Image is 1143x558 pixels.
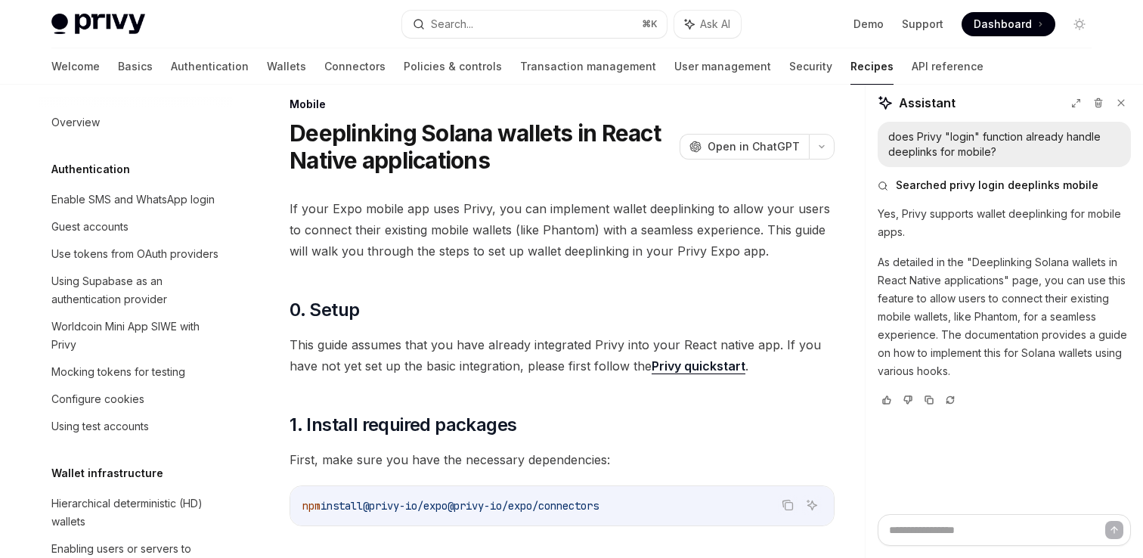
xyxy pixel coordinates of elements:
span: install [321,499,363,513]
a: Support [902,17,943,32]
div: Search... [431,15,473,33]
button: Send message [1105,521,1123,539]
a: Worldcoin Mini App SIWE with Privy [39,313,233,358]
button: Ask AI [674,11,741,38]
a: Guest accounts [39,213,233,240]
h5: Wallet infrastructure [51,464,163,482]
a: Configure cookies [39,386,233,413]
a: Transaction management [520,48,656,85]
span: 0. Setup [290,298,359,322]
span: Ask AI [700,17,730,32]
span: If your Expo mobile app uses Privy, you can implement wallet deeplinking to allow your users to c... [290,198,835,262]
span: Assistant [899,94,956,112]
span: ⌘ K [642,18,658,30]
div: Worldcoin Mini App SIWE with Privy [51,318,224,354]
div: Guest accounts [51,218,129,236]
a: Hierarchical deterministic (HD) wallets [39,490,233,535]
a: Enable SMS and WhatsApp login [39,186,233,213]
span: Dashboard [974,17,1032,32]
span: @privy-io/expo/connectors [448,499,599,513]
span: Open in ChatGPT [708,139,800,154]
button: Searched privy login deeplinks mobile [878,178,1131,193]
button: Toggle dark mode [1067,12,1092,36]
button: Search...⌘K [402,11,667,38]
div: Using test accounts [51,417,149,436]
button: Open in ChatGPT [680,134,809,160]
span: @privy-io/expo [363,499,448,513]
a: Demo [853,17,884,32]
span: Searched privy login deeplinks mobile [896,178,1098,193]
a: Wallets [267,48,306,85]
span: This guide assumes that you have already integrated Privy into your React native app. If you have... [290,334,835,377]
div: Overview [51,113,100,132]
a: Dashboard [962,12,1055,36]
span: npm [302,499,321,513]
a: Privy quickstart [652,358,745,374]
h5: Authentication [51,160,130,178]
a: Policies & controls [404,48,502,85]
div: Using Supabase as an authentication provider [51,272,224,308]
div: Enable SMS and WhatsApp login [51,191,215,209]
div: Mobile [290,97,835,112]
div: Mocking tokens for testing [51,363,185,381]
a: Using test accounts [39,413,233,440]
a: Use tokens from OAuth providers [39,240,233,268]
a: Recipes [850,48,894,85]
div: Configure cookies [51,390,144,408]
a: Basics [118,48,153,85]
a: Welcome [51,48,100,85]
a: Security [789,48,832,85]
a: Connectors [324,48,386,85]
a: User management [674,48,771,85]
span: First, make sure you have the necessary dependencies: [290,449,835,470]
h1: Deeplinking Solana wallets in React Native applications [290,119,674,174]
img: light logo [51,14,145,35]
button: Copy the contents from the code block [778,495,798,515]
button: Ask AI [802,495,822,515]
a: API reference [912,48,983,85]
p: Yes, Privy supports wallet deeplinking for mobile apps. [878,205,1131,241]
span: 1. Install required packages [290,413,516,437]
a: Mocking tokens for testing [39,358,233,386]
a: Overview [39,109,233,136]
a: Authentication [171,48,249,85]
div: Use tokens from OAuth providers [51,245,218,263]
p: As detailed in the "Deeplinking Solana wallets in React Native applications" page, you can use th... [878,253,1131,380]
div: does Privy "login" function already handle deeplinks for mobile? [888,129,1120,160]
div: Hierarchical deterministic (HD) wallets [51,494,224,531]
a: Using Supabase as an authentication provider [39,268,233,313]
